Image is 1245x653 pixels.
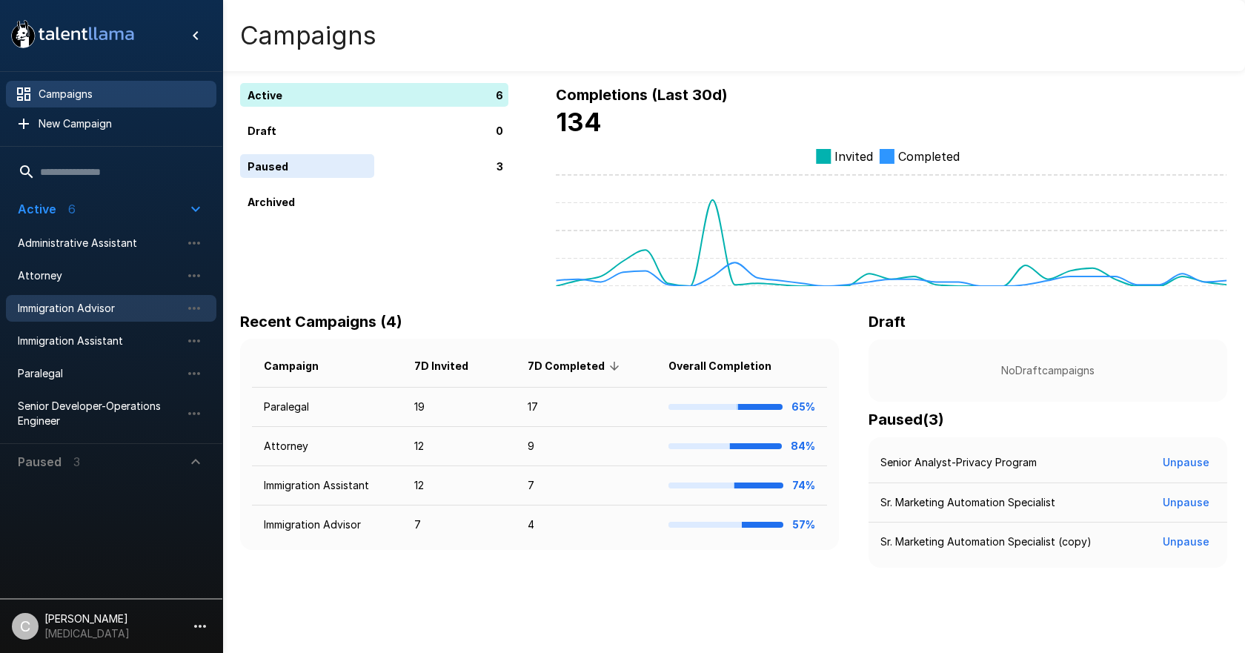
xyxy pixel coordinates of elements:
[252,427,402,466] td: Attorney
[516,427,656,466] td: 9
[264,357,338,375] span: Campaign
[1157,449,1215,477] button: Unpause
[402,427,516,466] td: 12
[791,400,815,413] b: 65%
[528,357,624,375] span: 7D Completed
[556,107,602,137] b: 134
[791,440,815,452] b: 84%
[414,357,488,375] span: 7D Invited
[892,363,1203,378] p: No Draft campaigns
[869,411,944,428] b: Paused ( 3 )
[402,466,516,506] td: 12
[880,495,1055,510] p: Sr. Marketing Automation Specialist
[516,466,656,506] td: 7
[869,313,906,331] b: Draft
[1157,528,1215,556] button: Unpause
[402,506,516,545] td: 7
[880,455,1037,470] p: Senior Analyst-Privacy Program
[402,388,516,427] td: 19
[792,479,815,491] b: 74%
[1157,489,1215,517] button: Unpause
[496,87,503,103] p: 6
[240,313,402,331] b: Recent Campaigns (4)
[496,123,503,139] p: 0
[668,357,791,375] span: Overall Completion
[240,20,376,51] h4: Campaigns
[556,86,728,104] b: Completions (Last 30d)
[497,159,503,174] p: 3
[516,388,656,427] td: 17
[252,388,402,427] td: Paralegal
[252,466,402,506] td: Immigration Assistant
[516,506,656,545] td: 4
[880,534,1092,549] p: Sr. Marketing Automation Specialist (copy)
[792,518,815,531] b: 57%
[252,506,402,545] td: Immigration Advisor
